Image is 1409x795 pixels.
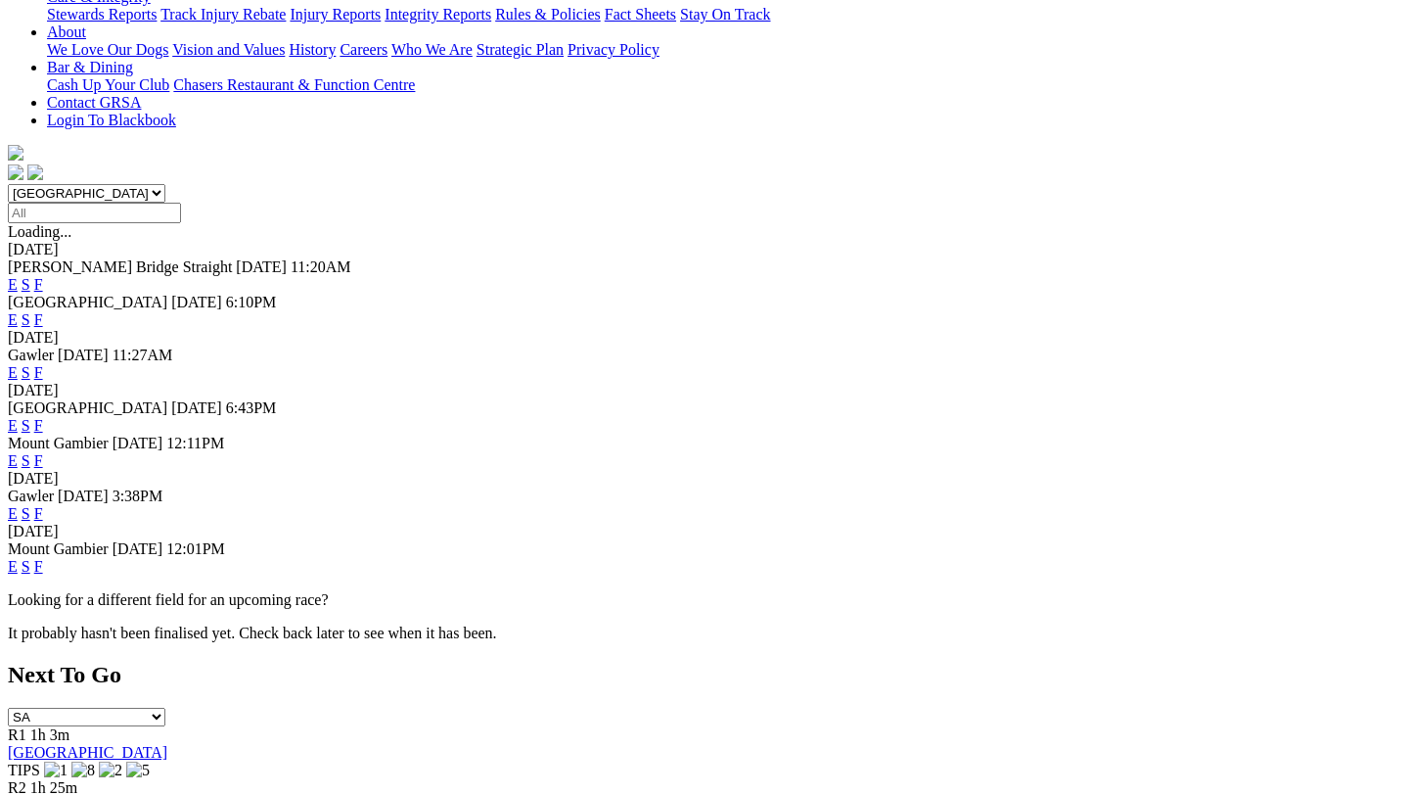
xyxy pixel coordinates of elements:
a: S [22,417,30,434]
span: 6:10PM [226,294,277,310]
a: S [22,276,30,293]
a: Bar & Dining [47,59,133,75]
span: [DATE] [113,435,163,451]
span: 1h 3m [30,726,69,743]
div: [DATE] [8,382,1401,399]
a: Stay On Track [680,6,770,23]
span: Gawler [8,347,54,363]
span: [GEOGRAPHIC_DATA] [8,294,167,310]
a: F [34,364,43,381]
span: R1 [8,726,26,743]
a: F [34,276,43,293]
a: Cash Up Your Club [47,76,169,93]
a: E [8,505,18,522]
span: [DATE] [113,540,163,557]
a: E [8,558,18,575]
span: 12:11PM [166,435,224,451]
a: E [8,311,18,328]
span: 12:01PM [166,540,225,557]
a: [GEOGRAPHIC_DATA] [8,744,167,761]
div: Bar & Dining [47,76,1401,94]
a: We Love Our Dogs [47,41,168,58]
img: 8 [71,762,95,779]
h2: Next To Go [8,662,1401,688]
a: S [22,311,30,328]
div: [DATE] [8,241,1401,258]
div: About [47,41,1401,59]
a: Strategic Plan [477,41,564,58]
img: 2 [99,762,122,779]
span: TIPS [8,762,40,778]
span: [PERSON_NAME] Bridge Straight [8,258,232,275]
a: F [34,311,43,328]
span: Mount Gambier [8,540,109,557]
partial: It probably hasn't been finalised yet. Check back later to see when it has been. [8,625,497,641]
a: E [8,276,18,293]
span: Gawler [8,488,54,504]
span: 11:27AM [113,347,173,363]
span: 6:43PM [226,399,277,416]
a: S [22,505,30,522]
a: F [34,452,43,469]
span: 11:20AM [291,258,351,275]
a: E [8,452,18,469]
a: Chasers Restaurant & Function Centre [173,76,415,93]
a: F [34,505,43,522]
span: Mount Gambier [8,435,109,451]
a: Fact Sheets [605,6,676,23]
img: facebook.svg [8,164,23,180]
a: Who We Are [391,41,473,58]
input: Select date [8,203,181,223]
p: Looking for a different field for an upcoming race? [8,591,1401,609]
span: [GEOGRAPHIC_DATA] [8,399,167,416]
span: [DATE] [58,488,109,504]
a: Integrity Reports [385,6,491,23]
a: Login To Blackbook [47,112,176,128]
div: [DATE] [8,329,1401,347]
a: History [289,41,336,58]
a: Stewards Reports [47,6,157,23]
a: About [47,23,86,40]
a: F [34,417,43,434]
span: [DATE] [236,258,287,275]
span: [DATE] [58,347,109,363]
img: twitter.svg [27,164,43,180]
div: Care & Integrity [47,6,1401,23]
span: 3:38PM [113,488,163,504]
span: Loading... [8,223,71,240]
a: Injury Reports [290,6,381,23]
span: [DATE] [171,294,222,310]
a: E [8,364,18,381]
a: S [22,558,30,575]
a: F [34,558,43,575]
span: [DATE] [171,399,222,416]
a: Contact GRSA [47,94,141,111]
a: S [22,364,30,381]
a: Track Injury Rebate [160,6,286,23]
img: 5 [126,762,150,779]
a: E [8,417,18,434]
img: logo-grsa-white.png [8,145,23,161]
a: Careers [340,41,387,58]
div: [DATE] [8,470,1401,488]
img: 1 [44,762,68,779]
a: Rules & Policies [495,6,601,23]
a: Privacy Policy [568,41,659,58]
a: S [22,452,30,469]
a: Vision and Values [172,41,285,58]
div: [DATE] [8,523,1401,540]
